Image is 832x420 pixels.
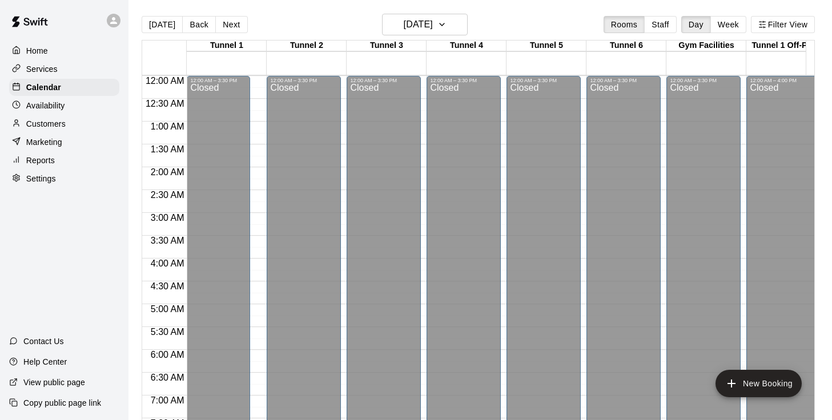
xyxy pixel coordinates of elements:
div: Tunnel 3 [347,41,427,51]
button: Filter View [751,16,815,33]
button: Rooms [604,16,645,33]
a: Services [9,60,119,78]
button: add [716,370,802,397]
div: 12:00 AM – 3:30 PM [190,78,247,83]
span: 6:30 AM [148,373,187,382]
span: 5:30 AM [148,327,187,337]
a: Settings [9,170,119,187]
a: Reports [9,152,119,169]
p: Settings [26,173,56,184]
button: Staff [644,16,677,33]
span: 7:00 AM [148,395,187,405]
button: Week [710,16,746,33]
p: Contact Us [23,336,64,347]
div: Tunnel 6 [586,41,666,51]
div: Tunnel 4 [427,41,507,51]
span: 5:00 AM [148,304,187,314]
div: Tunnel 1 [187,41,267,51]
button: Back [182,16,216,33]
span: 6:00 AM [148,350,187,360]
p: Services [26,63,58,75]
div: 12:00 AM – 3:30 PM [510,78,577,83]
span: 1:00 AM [148,122,187,131]
span: 4:30 AM [148,281,187,291]
div: 12:00 AM – 3:30 PM [670,78,737,83]
p: Customers [26,118,66,130]
h6: [DATE] [404,17,433,33]
button: Next [215,16,247,33]
p: Availability [26,100,65,111]
div: 12:00 AM – 4:00 PM [750,78,817,83]
div: Tunnel 5 [507,41,586,51]
div: Tunnel 1 Off-Peak [746,41,826,51]
span: 12:30 AM [143,99,187,108]
p: Home [26,45,48,56]
p: Calendar [26,82,61,93]
p: View public page [23,377,85,388]
span: 12:00 AM [143,76,187,86]
span: 3:30 AM [148,236,187,245]
span: 3:00 AM [148,213,187,223]
a: Marketing [9,134,119,151]
a: Customers [9,115,119,132]
a: Home [9,42,119,59]
div: 12:00 AM – 3:30 PM [350,78,417,83]
div: Gym Facilities [666,41,746,51]
span: 2:30 AM [148,190,187,200]
button: [DATE] [382,14,468,35]
p: Copy public page link [23,397,101,409]
p: Reports [26,155,55,166]
div: 12:00 AM – 3:30 PM [590,78,657,83]
span: 4:00 AM [148,259,187,268]
a: Calendar [9,79,119,96]
p: Marketing [26,136,62,148]
a: Availability [9,97,119,114]
button: [DATE] [142,16,183,33]
p: Help Center [23,356,67,367]
div: 12:00 AM – 3:30 PM [430,78,497,83]
span: 1:30 AM [148,144,187,154]
div: 12:00 AM – 3:30 PM [270,78,337,83]
button: Day [681,16,711,33]
span: 2:00 AM [148,167,187,177]
div: Tunnel 2 [267,41,347,51]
